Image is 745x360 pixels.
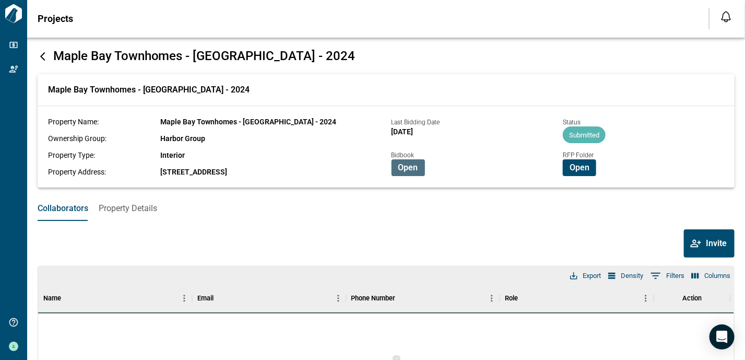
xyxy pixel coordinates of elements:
div: Email [197,284,214,313]
span: Open [570,162,589,173]
span: Property Name: [48,118,99,126]
span: [STREET_ADDRESS] [160,168,227,176]
button: Invite [684,229,735,258]
button: Sort [61,291,76,306]
span: Invite [706,238,727,249]
div: Phone Number [346,284,500,313]
div: Action [654,284,730,313]
div: Phone Number [351,284,396,313]
a: Open [392,162,425,172]
div: base tabs [27,196,745,221]
div: Role [500,284,654,313]
button: Select columns [689,269,733,283]
button: Density [606,269,646,283]
button: Export [567,269,604,283]
div: Email [192,284,346,313]
div: Name [38,284,192,313]
span: Open [398,162,418,173]
span: Property Type: [48,151,95,159]
span: Ownership Group: [48,134,107,143]
div: Action [682,284,702,313]
button: Menu [638,291,654,306]
span: Maple Bay Townhomes - [GEOGRAPHIC_DATA] - 2024 [48,85,250,95]
div: Name [43,284,61,313]
span: Submitted [563,131,606,139]
button: Sort [214,291,228,306]
span: Property Address: [48,168,106,176]
button: Sort [518,291,533,306]
span: Status [563,119,581,126]
button: Menu [176,291,192,306]
a: Open [563,162,596,172]
span: Maple Bay Townhomes - [GEOGRAPHIC_DATA] - 2024 [160,118,336,126]
span: [DATE] [392,127,413,136]
span: Bidbook [392,152,415,159]
span: Last Bidding Date [392,119,440,126]
button: Open notification feed [718,8,735,25]
button: Menu [484,291,500,306]
div: Role [505,284,518,313]
button: Open [563,159,596,176]
span: Projects [38,14,73,24]
span: Harbor Group [160,134,205,143]
button: Open [392,159,425,176]
button: Show filters [648,268,687,284]
div: Open Intercom Messenger [709,324,735,350]
span: RFP Folder [563,152,594,159]
span: Property Details [99,203,157,214]
span: Collaborators [38,203,88,214]
span: Interior [160,151,185,159]
button: Menu [330,291,346,306]
span: Maple Bay Townhomes - [GEOGRAPHIC_DATA] - 2024 [53,49,356,63]
button: Sort [396,291,410,306]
